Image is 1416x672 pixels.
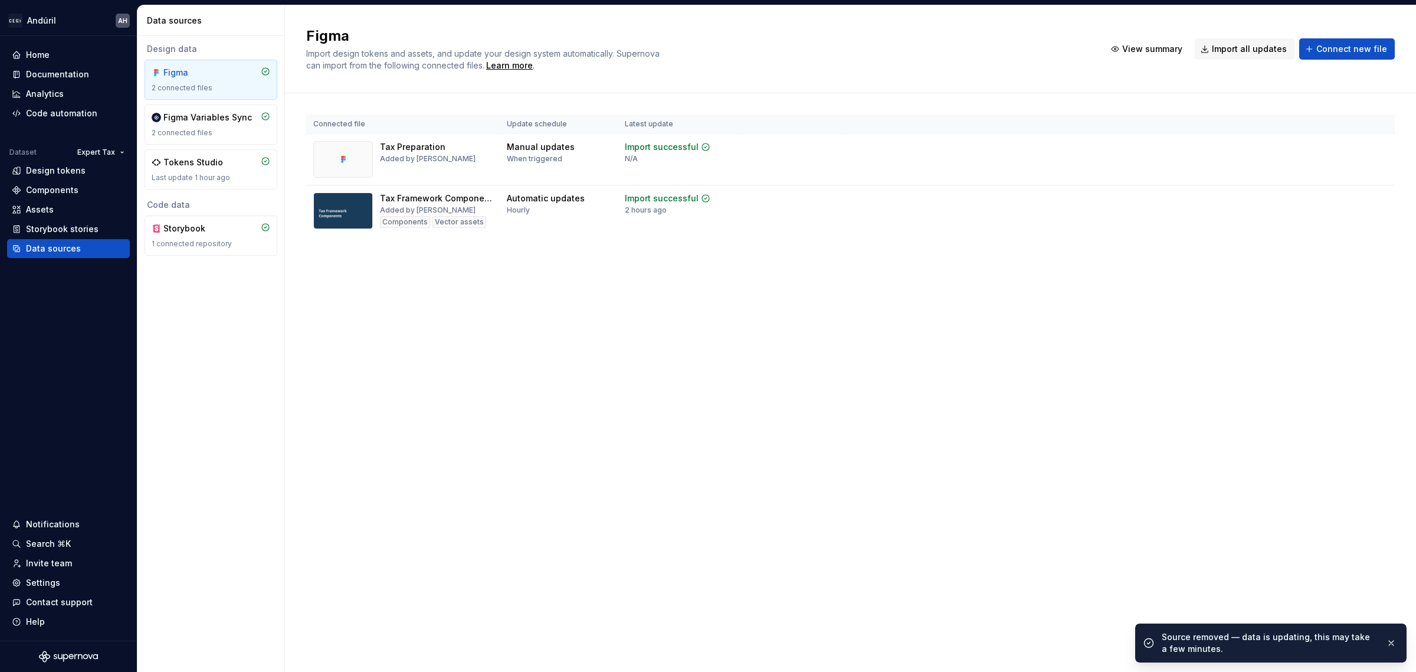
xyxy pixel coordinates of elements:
div: Figma [163,67,220,79]
div: Assets [26,204,54,216]
div: Contact support [26,596,93,608]
div: Documentation [26,68,89,80]
div: AH [118,16,127,25]
a: Storybook stories [7,220,130,239]
div: When triggered [507,154,562,164]
button: Notifications [7,515,130,534]
span: View summary [1122,43,1182,55]
div: Automatic updates [507,193,585,204]
a: Storybook1 connected repository [145,216,277,256]
div: Design tokens [26,165,86,177]
a: Analytics [7,84,130,103]
div: Notifications [26,518,80,530]
a: Code automation [7,104,130,123]
div: Hourly [507,205,530,215]
button: AndúrilAH [2,8,135,33]
div: Tokens Studio [163,156,223,168]
button: Search ⌘K [7,534,130,553]
div: Manual updates [507,141,575,153]
th: Connected file [306,115,500,134]
div: Figma Variables Sync [163,112,252,123]
div: Added by [PERSON_NAME] [380,154,476,164]
div: Components [26,184,78,196]
div: Code automation [26,107,97,119]
span: . [484,61,535,70]
th: Update schedule [500,115,618,134]
button: Import all updates [1195,38,1294,60]
div: Settings [26,577,60,589]
a: Learn more [486,60,533,71]
div: Home [26,49,50,61]
div: 1 connected repository [152,239,270,249]
a: Assets [7,200,130,219]
div: Last update 1 hour ago [152,173,270,182]
button: Help [7,612,130,631]
div: 2 connected files [152,128,270,138]
span: Import all updates [1212,43,1287,55]
a: Settings [7,573,130,592]
svg: Supernova Logo [39,651,98,663]
span: Import design tokens and assets, and update your design system automatically. Supernova can impor... [306,48,662,70]
a: Tokens StudioLast update 1 hour ago [145,149,277,190]
div: Dataset [9,148,37,157]
div: Vector assets [432,216,486,228]
a: Components [7,181,130,200]
span: Expert Tax [77,148,115,157]
div: Data sources [26,243,81,255]
span: Connect new file [1316,43,1387,55]
button: Contact support [7,593,130,612]
div: Code data [145,199,277,211]
div: Search ⌘K [26,538,71,550]
button: View summary [1105,38,1190,60]
div: Tax Framework Components [380,193,493,204]
a: Figma2 connected files [145,60,277,100]
th: Latest update [618,115,740,134]
div: Added by [PERSON_NAME] [380,205,476,215]
div: Storybook stories [26,223,99,235]
div: Components [380,216,430,228]
div: Analytics [26,88,64,100]
div: Andúril [27,15,56,27]
div: Help [26,616,45,628]
a: Home [7,45,130,64]
div: Tax Preparation [380,141,445,153]
div: Data sources [147,15,280,27]
h2: Figma [306,27,1091,45]
div: 2 hours ago [625,205,667,215]
a: Documentation [7,65,130,84]
div: Design data [145,43,277,55]
button: Expert Tax [72,144,130,161]
a: Data sources [7,239,130,258]
div: Invite team [26,557,72,569]
div: Import successful [625,193,699,204]
div: Source removed — data is updating, this may take a few minutes. [1162,631,1376,655]
div: 2 connected files [152,83,270,93]
a: Invite team [7,554,130,573]
img: 572984b3-56a8-419d-98bc-7b186c70b928.png [8,14,22,28]
div: N/A [625,154,638,164]
a: Design tokens [7,161,130,180]
div: Import successful [625,141,699,153]
div: Storybook [163,223,220,234]
a: Figma Variables Sync2 connected files [145,105,277,145]
button: Connect new file [1299,38,1395,60]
